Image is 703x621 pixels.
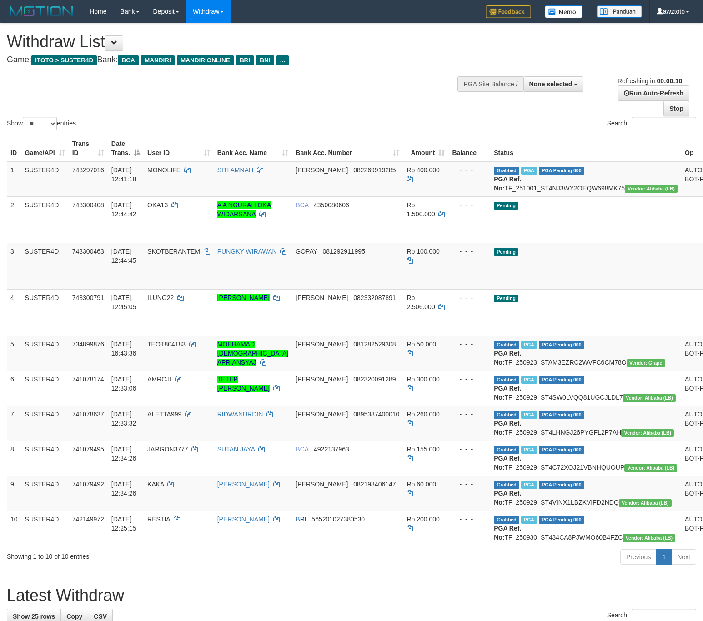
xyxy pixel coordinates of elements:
[523,76,584,92] button: None selected
[147,341,186,348] span: TEOT804183
[111,516,136,532] span: [DATE] 12:25:15
[7,196,21,243] td: 2
[111,166,136,183] span: [DATE] 12:41:18
[72,341,104,348] span: 734899876
[494,376,519,384] span: Grabbed
[217,166,253,174] a: SITI AMNAH
[111,248,136,264] span: [DATE] 12:44:45
[452,340,487,349] div: - - -
[72,516,104,523] span: 742149972
[111,294,136,310] span: [DATE] 12:45:05
[21,243,69,289] td: SUSTER4D
[490,476,681,511] td: TF_250929_ST4VINX1LBZKVIFD2NDQ
[144,135,214,161] th: User ID: activate to sort column ascending
[214,135,292,161] th: Bank Acc. Name: activate to sort column ascending
[296,516,306,523] span: BRI
[21,371,69,406] td: SUSTER4D
[452,200,487,210] div: - - -
[7,289,21,336] td: 4
[217,516,270,523] a: [PERSON_NAME]
[663,101,689,116] a: Stop
[7,586,696,605] h1: Latest Withdraw
[521,516,537,524] span: Marked by awztoto
[490,406,681,441] td: TF_250929_ST4LHNGJ26PYGFL2P7AH
[217,341,289,366] a: MOEHAMAD [DEMOGRAPHIC_DATA] APRIANSYAJ
[490,336,681,371] td: TF_250923_STAM3EZRC2WVFC6CM78O
[7,336,21,371] td: 5
[494,167,519,175] span: Grabbed
[494,202,518,210] span: Pending
[7,5,76,18] img: MOTION_logo.png
[407,481,436,488] span: Rp 60.000
[490,135,681,161] th: Status
[656,549,672,565] a: 1
[13,613,55,620] span: Show 25 rows
[539,516,584,524] span: PGA Pending
[111,376,136,392] span: [DATE] 12:33:06
[66,613,82,620] span: Copy
[111,201,136,218] span: [DATE] 12:44:42
[448,135,490,161] th: Balance
[111,411,136,427] span: [DATE] 12:33:32
[276,55,289,65] span: ...
[353,166,396,174] span: Copy 082269919285 to clipboard
[21,196,69,243] td: SUSTER4D
[296,294,348,301] span: [PERSON_NAME]
[494,481,519,489] span: Grabbed
[494,248,518,256] span: Pending
[296,248,317,255] span: GOPAY
[147,446,188,453] span: JARGON3777
[217,376,270,392] a: TETEP [PERSON_NAME]
[141,55,175,65] span: MANDIRI
[7,371,21,406] td: 6
[494,175,521,192] b: PGA Ref. No:
[407,446,439,453] span: Rp 155.000
[111,481,136,497] span: [DATE] 12:34:26
[494,341,519,349] span: Grabbed
[619,499,672,507] span: Vendor URL: https://dashboard.q2checkout.com/secure
[452,293,487,302] div: - - -
[452,515,487,524] div: - - -
[621,429,674,437] span: Vendor URL: https://dashboard.q2checkout.com/secure
[353,411,399,418] span: Copy 0895387400010 to clipboard
[490,511,681,546] td: TF_250930_ST434CA8PJWMO60B4FZC
[72,411,104,418] span: 741078637
[322,248,365,255] span: Copy 081292911995 to clipboard
[7,406,21,441] td: 7
[72,166,104,174] span: 743297016
[7,548,286,561] div: Showing 1 to 10 of 10 entries
[657,77,682,85] strong: 00:00:10
[72,248,104,255] span: 743300463
[457,76,523,92] div: PGA Site Balance /
[494,420,521,436] b: PGA Ref. No:
[147,166,181,174] span: MONOLIFE
[452,410,487,419] div: - - -
[7,33,460,51] h1: Withdraw List
[607,117,696,130] label: Search:
[296,341,348,348] span: [PERSON_NAME]
[72,376,104,383] span: 741078174
[539,481,584,489] span: PGA Pending
[7,243,21,289] td: 3
[407,376,439,383] span: Rp 300.000
[21,336,69,371] td: SUSTER4D
[21,511,69,546] td: SUSTER4D
[7,441,21,476] td: 8
[490,161,681,197] td: TF_251001_ST4NJ3WY2OEQW698MK75
[597,5,642,18] img: panduan.png
[490,441,681,476] td: TF_250929_ST4C72XOJ21VBNHQUOUP
[407,294,435,310] span: Rp 2.506.000
[21,476,69,511] td: SUSTER4D
[111,341,136,357] span: [DATE] 16:43:36
[407,341,436,348] span: Rp 50.000
[21,135,69,161] th: Game/API: activate to sort column ascending
[296,411,348,418] span: [PERSON_NAME]
[353,481,396,488] span: Copy 082198406147 to clipboard
[21,406,69,441] td: SUSTER4D
[296,201,308,209] span: BCA
[217,411,263,418] a: RIDWANURDIN
[217,201,271,218] a: A A NGURAH OKA WIDARSANA
[529,80,572,88] span: None selected
[296,446,308,453] span: BCA
[236,55,254,65] span: BRI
